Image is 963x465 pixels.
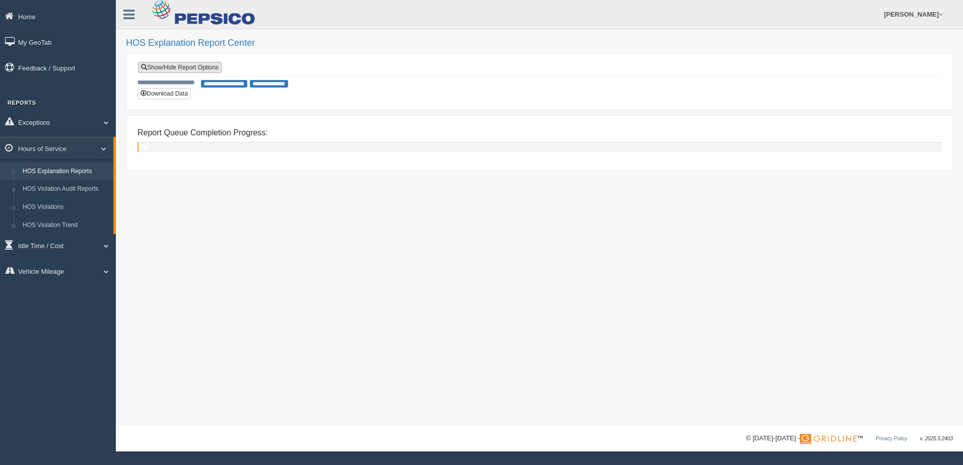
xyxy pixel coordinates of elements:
a: Privacy Policy [876,436,907,441]
span: v. 2025.5.2403 [920,436,953,441]
a: HOS Violations [18,198,113,216]
button: Download Data [137,88,191,99]
a: HOS Violation Audit Reports [18,180,113,198]
h2: HOS Explanation Report Center [126,38,953,48]
a: HOS Violation Trend [18,216,113,235]
a: Show/Hide Report Options [138,62,222,73]
h4: Report Queue Completion Progress: [137,128,941,137]
img: Gridline [800,434,857,444]
a: HOS Explanation Reports [18,163,113,181]
div: © [DATE]-[DATE] - ™ [746,433,953,444]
